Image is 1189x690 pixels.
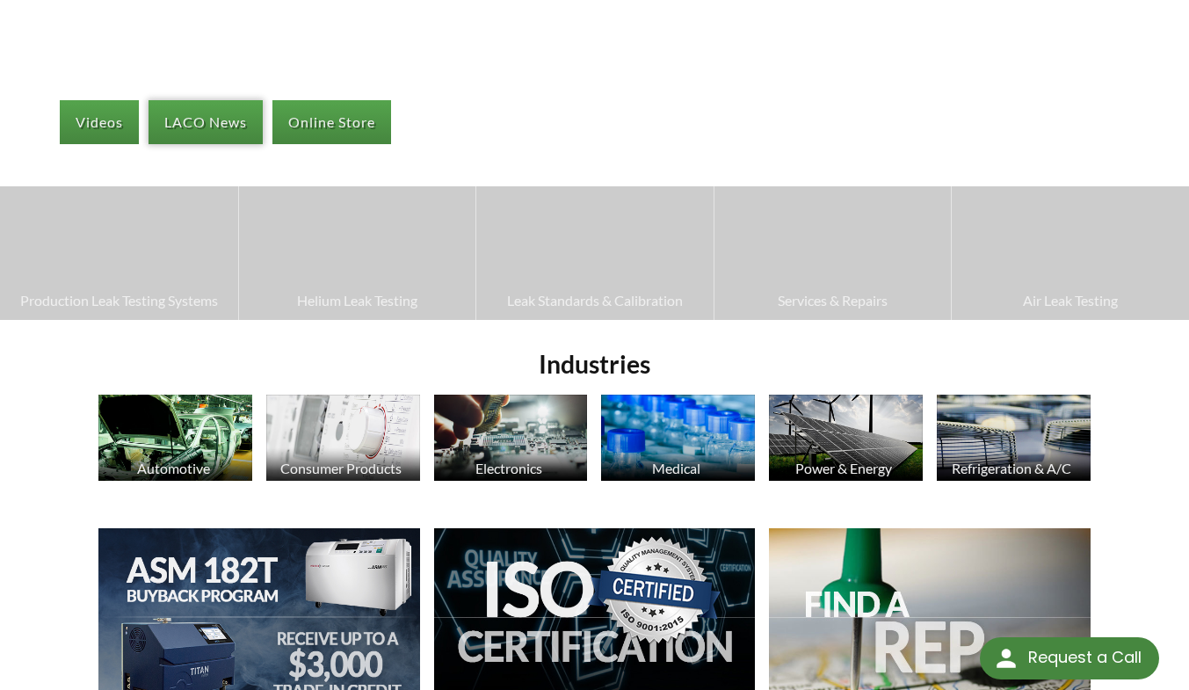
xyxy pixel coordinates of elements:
h2: Industries [91,348,1098,381]
div: Request a Call [980,637,1159,679]
a: Medical Medicine Bottle image [601,395,755,485]
img: Consumer Products image [266,395,420,481]
div: Refrigeration & A/C [934,460,1089,476]
span: Helium Leak Testing [248,289,468,312]
span: Leak Standards & Calibration [485,289,705,312]
span: Air Leak Testing [961,289,1180,312]
img: Automotive Industry image [98,395,252,481]
img: HVAC Products image [937,395,1091,481]
span: Services & Repairs [723,289,943,312]
a: Refrigeration & A/C HVAC Products image [937,395,1091,485]
a: Helium Leak Testing [239,186,476,319]
div: Medical [598,460,753,476]
a: Videos [60,100,139,144]
div: Electronics [431,460,586,476]
div: Consumer Products [264,460,418,476]
a: Consumer Products Consumer Products image [266,395,420,485]
img: Electronics image [434,395,588,481]
a: Power & Energy Solar Panels image [769,395,923,485]
a: Automotive Automotive Industry image [98,395,252,485]
span: Production Leak Testing Systems [9,289,229,312]
div: Power & Energy [766,460,921,476]
img: Solar Panels image [769,395,923,481]
a: Air Leak Testing [952,186,1189,319]
img: round button [992,644,1020,672]
div: Automotive [96,460,250,476]
img: Medicine Bottle image [601,395,755,481]
a: Online Store [272,100,391,144]
div: Request a Call [1028,637,1142,678]
a: Leak Standards & Calibration [476,186,714,319]
a: Electronics Electronics image [434,395,588,485]
a: Services & Repairs [714,186,952,319]
a: LACO News [149,100,263,144]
